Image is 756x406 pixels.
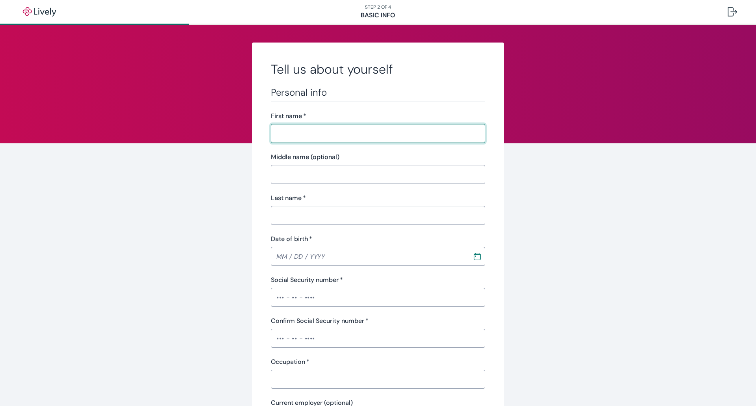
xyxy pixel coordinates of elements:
[271,152,339,162] label: Middle name (optional)
[271,248,467,264] input: MM / DD / YYYY
[271,87,485,98] h3: Personal info
[271,234,312,244] label: Date of birth
[271,193,306,203] label: Last name
[271,289,485,305] input: ••• - •• - ••••
[271,330,485,346] input: ••• - •• - ••••
[271,111,306,121] label: First name
[470,249,484,263] button: Choose date
[17,7,61,17] img: Lively
[271,316,369,326] label: Confirm Social Security number
[271,275,343,285] label: Social Security number
[271,357,309,367] label: Occupation
[721,2,743,21] button: Log out
[271,61,485,77] h2: Tell us about yourself
[473,252,481,260] svg: Calendar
